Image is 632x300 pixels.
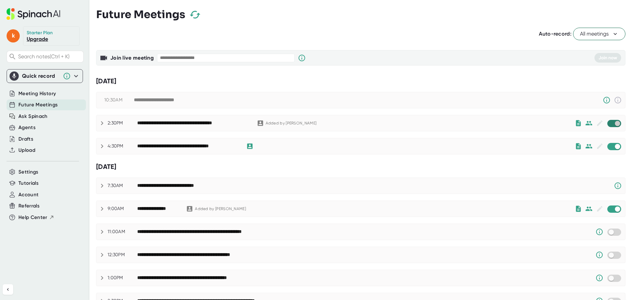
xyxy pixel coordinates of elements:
span: All meetings [580,30,619,38]
svg: Someone has manually disabled Spinach from this meeting. [595,251,603,259]
button: Help Center [18,214,54,221]
button: Account [18,191,39,199]
span: k [7,29,20,42]
div: 1:00PM [108,275,137,281]
div: Starter Plan [27,30,53,36]
span: Help Center [18,214,47,221]
button: Future Meetings [18,101,58,109]
div: Added by [PERSON_NAME] [195,206,246,211]
div: Quick record [22,73,60,79]
svg: Someone has manually disabled Spinach from this meeting. [595,228,603,236]
span: Auto-record: [539,31,571,37]
div: Added by [PERSON_NAME] [266,121,317,126]
button: Tutorials [18,179,39,187]
div: Quick record [10,69,80,83]
div: [DATE] [96,163,625,171]
button: All meetings [573,28,625,40]
a: Upgrade [27,36,48,42]
div: 12:30PM [108,252,137,258]
div: 7:30AM [108,183,137,189]
button: Ask Spinach [18,113,48,120]
svg: This event has already passed [614,96,622,104]
h3: Future Meetings [96,8,185,21]
button: Join now [594,53,621,63]
div: [DATE] [96,77,625,85]
div: 4:30PM [108,143,137,149]
svg: Spinach requires a video conference link. [614,182,622,190]
b: Join live meeting [110,55,154,61]
span: Search notes (Ctrl + K) [18,53,82,60]
button: Referrals [18,202,39,210]
button: Agents [18,124,36,131]
div: 9:00AM [108,206,137,212]
span: Join now [598,55,617,61]
button: Upload [18,147,35,154]
button: Collapse sidebar [3,284,13,295]
div: 10:30AM [104,97,134,103]
button: Settings [18,168,39,176]
button: Meeting History [18,90,56,97]
svg: Someone has manually disabled Spinach from this meeting. [595,274,603,282]
div: 2:30PM [108,120,137,126]
button: Drafts [18,135,33,143]
svg: Someone has manually disabled Spinach from this meeting. [603,96,611,104]
div: 11:00AM [108,229,137,235]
